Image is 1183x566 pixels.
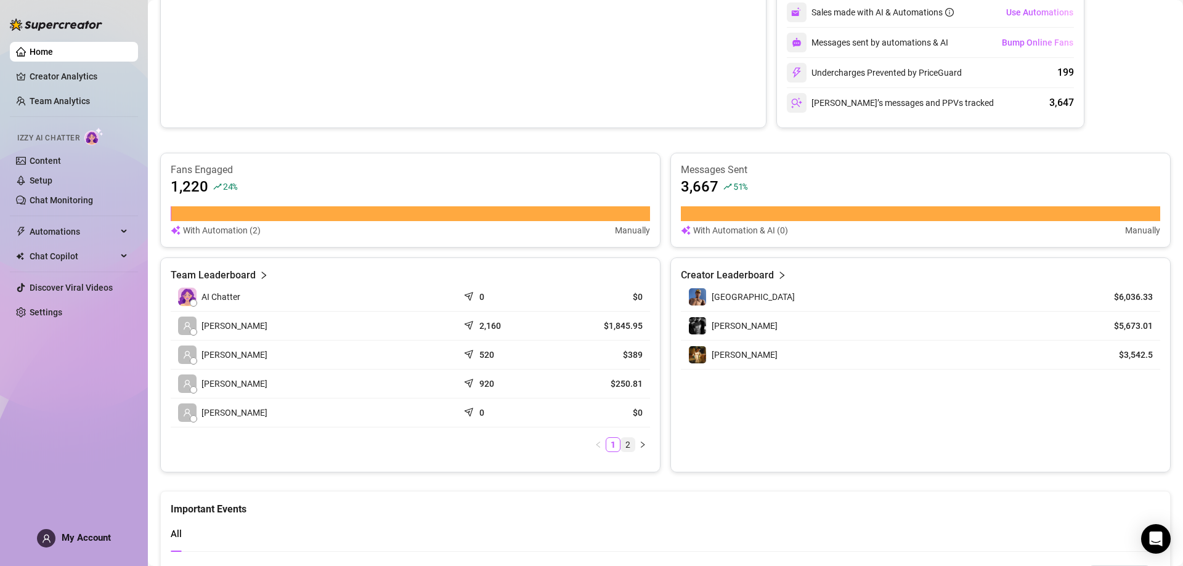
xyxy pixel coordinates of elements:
li: Next Page [635,437,650,452]
span: [PERSON_NAME] [201,348,267,362]
span: AI Chatter [201,290,240,304]
span: 51 % [733,180,747,192]
span: send [464,289,476,301]
span: [PERSON_NAME] [712,321,778,331]
article: Manually [615,224,650,237]
img: izzy-ai-chatter-avatar-DDCN_rTZ.svg [178,288,197,306]
article: $250.81 [561,378,643,390]
article: 2,160 [479,320,501,332]
span: Izzy AI Chatter [17,132,79,144]
article: 3,667 [681,177,718,196]
a: Home [30,47,53,57]
a: Setup [30,176,52,185]
a: Team Analytics [30,96,90,106]
article: Team Leaderboard [171,268,256,283]
article: With Automation & AI (0) [693,224,788,237]
span: right [259,268,268,283]
img: Marvin [689,317,706,334]
img: Chat Copilot [16,252,24,261]
a: Chat Monitoring [30,195,93,205]
button: left [591,437,606,452]
article: Messages Sent [681,163,1160,177]
img: svg%3e [791,7,802,18]
a: Content [30,156,61,166]
span: thunderbolt [16,227,26,237]
article: Fans Engaged [171,163,650,177]
span: user [183,321,192,330]
article: Manually [1125,224,1160,237]
span: send [464,318,476,330]
span: All [171,528,182,540]
span: [GEOGRAPHIC_DATA] [712,292,795,302]
span: send [464,376,476,388]
span: user [183,408,192,417]
img: svg%3e [792,38,802,47]
article: $3,542.5 [1097,349,1153,361]
a: Settings [30,307,62,317]
article: $1,845.95 [561,320,643,332]
span: [PERSON_NAME] [201,319,267,333]
li: 2 [620,437,635,452]
span: rise [723,182,732,191]
span: Chat Copilot [30,246,117,266]
span: user [183,350,192,359]
span: left [595,441,602,448]
div: Sales made with AI & Automations [811,6,954,19]
div: [PERSON_NAME]’s messages and PPVs tracked [787,93,994,113]
a: 2 [621,438,635,451]
span: Automations [30,222,117,241]
span: send [464,405,476,417]
a: Discover Viral Videos [30,283,113,293]
span: right [639,441,646,448]
a: Creator Analytics [30,67,128,86]
div: Important Events [171,491,1160,517]
button: Bump Online Fans [1001,33,1074,52]
div: 3,647 [1049,95,1074,110]
article: With Automation (2) [183,224,261,237]
div: Messages sent by automations & AI [787,33,948,52]
article: $5,673.01 [1097,320,1153,332]
img: svg%3e [681,224,691,237]
span: user [183,379,192,388]
li: Previous Page [591,437,606,452]
img: svg%3e [791,67,802,78]
div: Undercharges Prevented by PriceGuard [787,63,962,83]
img: logo-BBDzfeDw.svg [10,18,102,31]
span: info-circle [945,8,954,17]
article: 920 [479,378,494,390]
article: $0 [561,291,643,303]
article: 520 [479,349,494,361]
article: 1,220 [171,177,208,196]
img: svg%3e [791,97,802,108]
article: $0 [561,406,643,419]
button: right [635,437,650,452]
img: svg%3e [171,224,181,237]
span: Bump Online Fans [1002,38,1073,47]
img: Marvin [689,346,706,363]
article: $6,036.33 [1097,291,1153,303]
span: My Account [62,532,111,543]
article: $389 [561,349,643,361]
span: rise [213,182,222,191]
button: Use Automations [1006,2,1074,22]
div: Open Intercom Messenger [1141,524,1171,554]
li: 1 [606,437,620,452]
span: send [464,347,476,359]
a: 1 [606,438,620,451]
span: [PERSON_NAME] [201,377,267,390]
article: 0 [479,406,484,419]
div: 199 [1057,65,1074,80]
span: Use Automations [1006,7,1073,17]
img: AI Chatter [84,127,104,145]
span: [PERSON_NAME] [712,350,778,360]
span: 24 % [223,180,237,192]
img: Dallas [689,288,706,305]
span: user [42,534,51,543]
span: right [778,268,786,283]
span: [PERSON_NAME] [201,406,267,419]
article: Creator Leaderboard [681,268,774,283]
article: 0 [479,291,484,303]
